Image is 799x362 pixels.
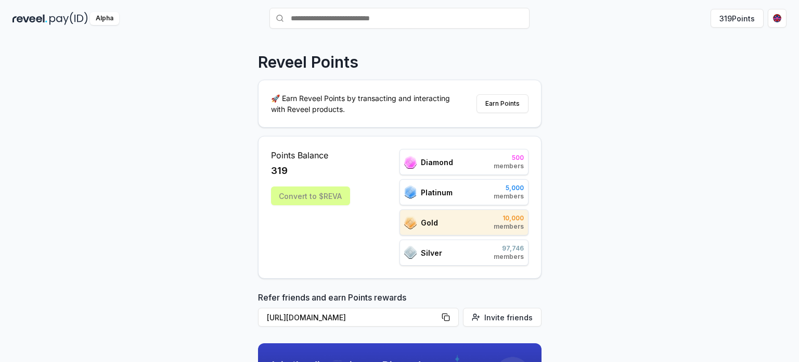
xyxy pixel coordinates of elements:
span: 97,746 [494,244,524,253]
span: members [494,162,524,170]
span: Invite friends [484,312,533,323]
span: Diamond [421,157,453,168]
span: members [494,192,524,201]
span: 10,000 [494,214,524,222]
img: ranks_icon [404,216,417,229]
span: Silver [421,247,442,258]
span: members [494,222,524,231]
p: Reveel Points [258,53,358,71]
button: [URL][DOMAIN_NAME] [258,308,459,327]
span: Points Balance [271,149,350,161]
button: Invite friends [463,308,542,327]
div: Refer friends and earn Points rewards [258,291,542,331]
img: ranks_icon [404,185,417,199]
span: Gold [421,217,438,228]
span: 319 [271,164,288,178]
img: reveel_dark [12,12,47,25]
img: ranks_icon [404,156,417,169]
button: Earn Points [476,94,529,113]
span: Platinum [421,187,453,198]
span: 5,000 [494,184,524,192]
img: ranks_icon [404,246,417,259]
div: Alpha [90,12,119,25]
span: members [494,253,524,261]
button: 319Points [711,9,764,28]
p: 🚀 Earn Reveel Points by transacting and interacting with Reveel products. [271,93,458,115]
span: 500 [494,154,524,162]
img: pay_id [49,12,88,25]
